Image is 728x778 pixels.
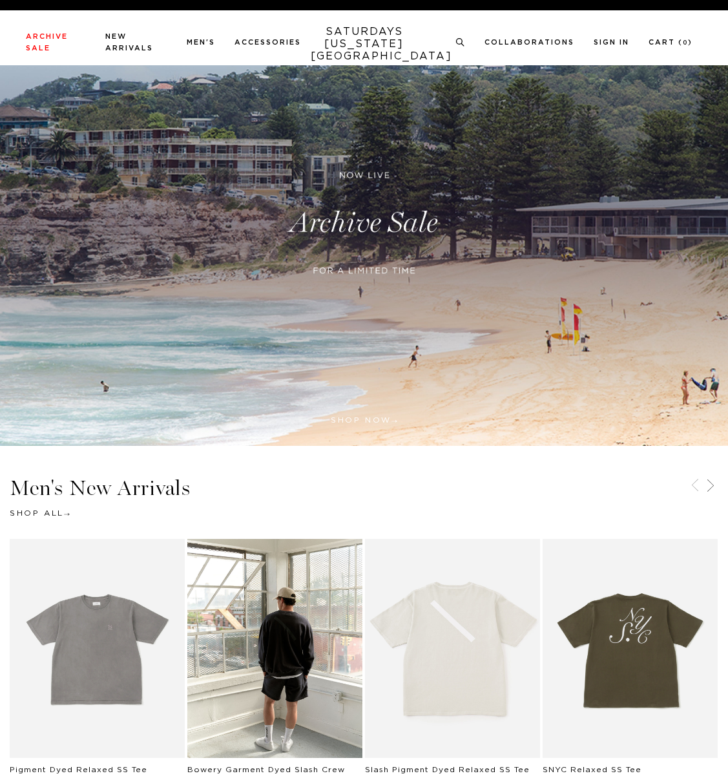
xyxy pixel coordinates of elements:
a: Men's [187,39,215,46]
a: Slash Pigment Dyed Relaxed SS Tee [365,766,530,773]
a: Cart (0) [649,39,692,46]
a: Accessories [234,39,301,46]
a: New Arrivals [105,33,153,52]
a: Archive Sale [26,33,68,52]
a: Bowery Garment Dyed Slash Crew [187,766,345,773]
a: Shop All [10,509,70,517]
small: 0 [683,40,688,46]
a: Sign In [594,39,629,46]
a: SATURDAYS[US_STATE][GEOGRAPHIC_DATA] [311,26,417,63]
a: Collaborations [484,39,574,46]
a: SNYC Relaxed SS Tee [543,766,641,773]
a: Pigment Dyed Relaxed SS Tee [10,766,147,773]
h3: Men's New Arrivals [10,478,718,499]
